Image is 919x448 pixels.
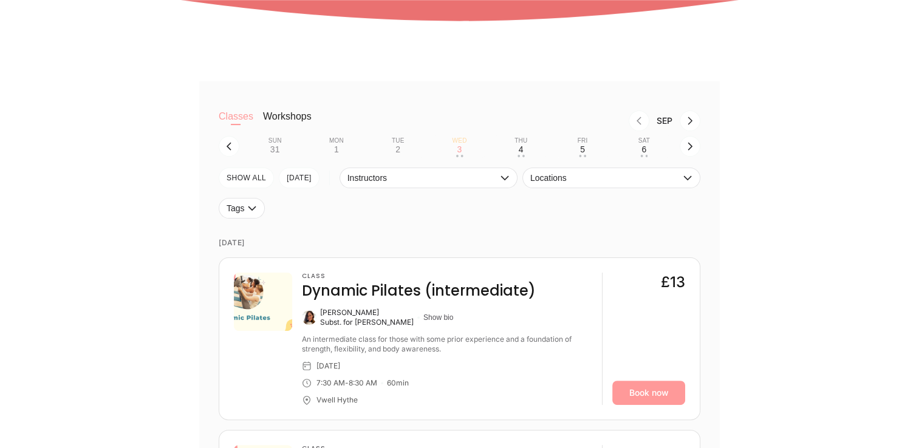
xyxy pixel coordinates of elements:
div: Sat [638,137,650,144]
div: Thu [514,137,527,144]
div: Fri [578,137,588,144]
div: • • [456,155,463,157]
div: 2 [395,144,400,154]
div: 7:30 AM [316,378,345,388]
div: Mon [329,137,344,144]
time: [DATE] [219,228,700,257]
div: [PERSON_NAME] [320,308,414,317]
div: 1 [334,144,339,154]
img: Kate Arnold [302,310,316,325]
span: Instructors [347,173,497,183]
div: 4 [519,144,524,154]
div: 6 [641,144,646,154]
div: Wed [452,137,466,144]
nav: Month switch [331,110,700,131]
button: Next month, Oct [680,110,700,131]
div: Tue [392,137,405,144]
button: Classes [219,110,253,135]
div: Month Sep [649,116,680,126]
div: Subst. for [PERSON_NAME] [320,317,414,327]
span: Locations [530,173,680,183]
div: 3 [457,144,462,154]
button: Workshops [263,110,312,135]
div: • • [640,155,647,157]
button: Locations [522,168,700,188]
button: Show bio [423,313,453,322]
a: Book now [612,381,685,405]
div: • • [518,155,525,157]
button: Tags [219,198,265,219]
div: - [345,378,349,388]
button: Instructors [340,168,518,188]
h4: Dynamic Pilates (intermediate) [302,281,536,300]
div: • • [579,155,586,157]
img: ae0a0597-cc0d-4c1f-b89b-51775b502e7a.png [234,273,292,331]
div: 60 min [387,378,409,388]
button: Previous month, Aug [629,110,649,131]
div: 5 [580,144,585,154]
div: [DATE] [316,361,340,371]
button: SHOW All [219,168,274,188]
div: £13 [661,273,685,292]
div: 8:30 AM [349,378,377,388]
div: Vwell Hythe [316,395,358,405]
h3: Class [302,273,536,280]
div: 31 [270,144,280,154]
div: An intermediate class for those with some prior experience and a foundation of strength, flexibil... [302,334,592,354]
button: [DATE] [279,168,319,188]
span: Tags [227,203,245,213]
div: Sun [268,137,282,144]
